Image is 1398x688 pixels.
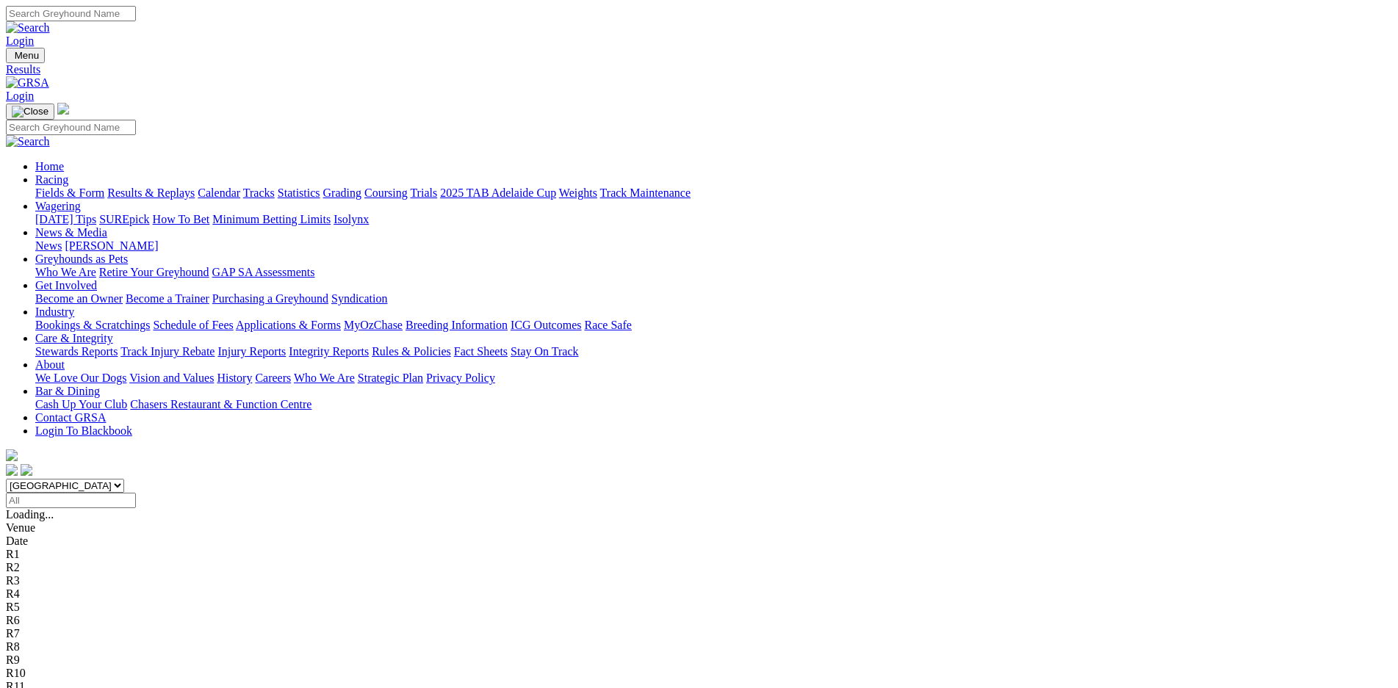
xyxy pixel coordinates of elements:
[35,398,127,410] a: Cash Up Your Club
[511,319,581,331] a: ICG Outcomes
[129,372,214,384] a: Vision and Values
[57,103,69,115] img: logo-grsa-white.png
[35,411,106,424] a: Contact GRSA
[212,213,331,225] a: Minimum Betting Limits
[212,266,315,278] a: GAP SA Assessments
[278,187,320,199] a: Statistics
[35,239,1392,253] div: News & Media
[426,372,495,384] a: Privacy Policy
[35,266,96,278] a: Who We Are
[217,345,286,358] a: Injury Reports
[153,213,210,225] a: How To Bet
[35,319,150,331] a: Bookings & Scratchings
[120,345,215,358] a: Track Injury Rebate
[6,449,18,461] img: logo-grsa-white.png
[6,548,1392,561] div: R1
[236,319,341,331] a: Applications & Forms
[6,667,1392,680] div: R10
[35,345,118,358] a: Stewards Reports
[6,76,49,90] img: GRSA
[6,521,1392,535] div: Venue
[126,292,209,305] a: Become a Trainer
[6,653,1392,667] div: R9
[35,424,132,437] a: Login To Blackbook
[35,239,62,252] a: News
[6,48,45,63] button: Toggle navigation
[6,6,136,21] input: Search
[99,266,209,278] a: Retire Your Greyhound
[35,292,1392,305] div: Get Involved
[198,187,240,199] a: Calendar
[511,345,578,358] a: Stay On Track
[454,345,508,358] a: Fact Sheets
[6,63,1392,76] a: Results
[35,253,128,265] a: Greyhounds as Pets
[323,187,361,199] a: Grading
[65,239,158,252] a: [PERSON_NAME]
[6,587,1392,601] div: R4
[440,187,556,199] a: 2025 TAB Adelaide Cup
[255,372,291,384] a: Careers
[35,319,1392,332] div: Industry
[358,372,423,384] a: Strategic Plan
[6,135,50,148] img: Search
[35,305,74,318] a: Industry
[35,213,96,225] a: [DATE] Tips
[559,187,597,199] a: Weights
[6,601,1392,614] div: R5
[289,345,369,358] a: Integrity Reports
[35,345,1392,358] div: Care & Integrity
[35,266,1392,279] div: Greyhounds as Pets
[6,535,1392,548] div: Date
[217,372,252,384] a: History
[344,319,403,331] a: MyOzChase
[331,292,387,305] a: Syndication
[35,200,81,212] a: Wagering
[35,332,113,344] a: Care & Integrity
[6,464,18,476] img: facebook.svg
[35,160,64,173] a: Home
[334,213,369,225] a: Isolynx
[410,187,437,199] a: Trials
[35,398,1392,411] div: Bar & Dining
[6,561,1392,574] div: R2
[35,173,68,186] a: Racing
[600,187,691,199] a: Track Maintenance
[35,187,1392,200] div: Racing
[6,574,1392,587] div: R3
[153,319,233,331] a: Schedule of Fees
[107,187,195,199] a: Results & Replays
[35,213,1392,226] div: Wagering
[6,640,1392,653] div: R8
[35,372,126,384] a: We Love Our Dogs
[6,104,54,120] button: Toggle navigation
[15,50,39,61] span: Menu
[6,90,34,102] a: Login
[212,292,328,305] a: Purchasing a Greyhound
[130,398,311,410] a: Chasers Restaurant & Function Centre
[243,187,275,199] a: Tracks
[6,614,1392,627] div: R6
[6,627,1392,640] div: R7
[6,508,54,521] span: Loading...
[99,213,149,225] a: SUREpick
[6,35,34,47] a: Login
[6,120,136,135] input: Search
[372,345,451,358] a: Rules & Policies
[294,372,355,384] a: Who We Are
[35,226,107,239] a: News & Media
[35,279,97,292] a: Get Involved
[35,187,104,199] a: Fields & Form
[12,106,48,117] img: Close
[6,493,136,508] input: Select date
[35,292,123,305] a: Become an Owner
[35,372,1392,385] div: About
[21,464,32,476] img: twitter.svg
[406,319,508,331] a: Breeding Information
[584,319,631,331] a: Race Safe
[364,187,408,199] a: Coursing
[35,385,100,397] a: Bar & Dining
[6,21,50,35] img: Search
[35,358,65,371] a: About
